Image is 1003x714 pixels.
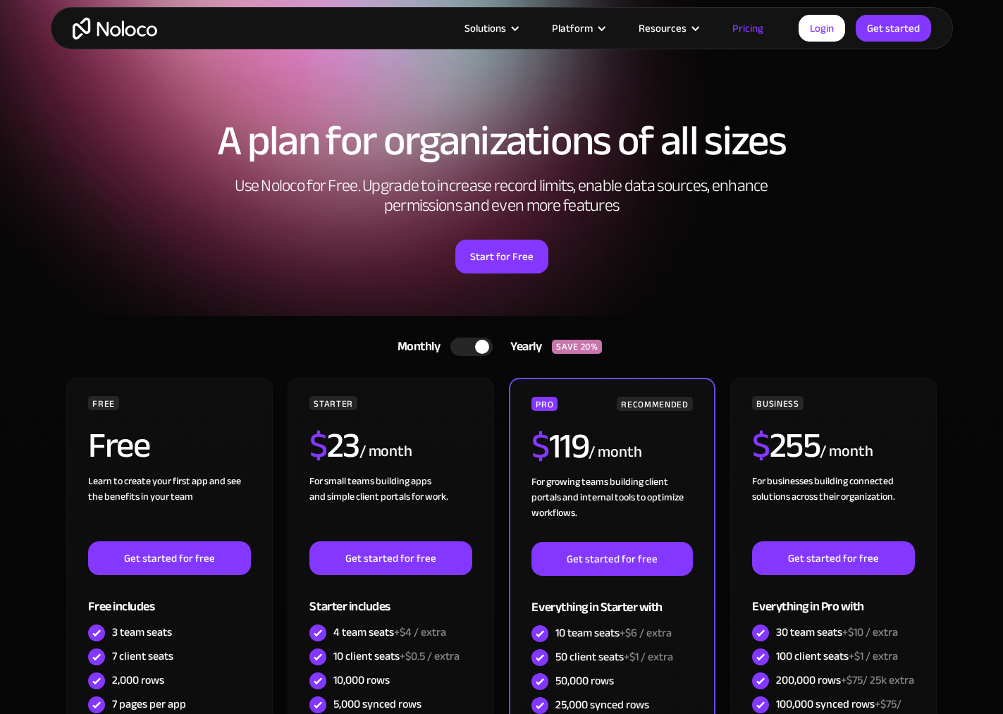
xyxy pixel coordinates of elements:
h2: Free [88,428,149,463]
span: +$0.5 / extra [400,646,460,667]
div: 50 client seats [555,649,673,665]
div: Platform [534,19,621,37]
div: 25,000 synced rows [555,697,649,713]
div: Solutions [447,19,534,37]
div: / month [359,441,412,463]
div: Resources [639,19,687,37]
div: For growing teams building client portals and internal tools to optimize workflows. [531,474,692,542]
div: 10,000 rows [333,672,390,688]
a: Start for Free [455,240,548,273]
div: 5,000 synced rows [333,696,421,712]
a: Get started [856,15,931,42]
div: For small teams building apps and simple client portals for work. ‍ [309,474,472,541]
h2: 255 [752,428,820,463]
span: +$6 / extra [620,622,672,644]
span: +$75/ 25k extra [841,670,914,691]
span: +$4 / extra [394,622,446,643]
div: 100 client seats [776,648,898,664]
div: Everything in Pro with [752,575,914,621]
div: 7 client seats [112,648,173,664]
div: BUSINESS [752,396,803,410]
div: RECOMMENDED [617,397,692,411]
div: 2,000 rows [112,672,164,688]
a: Get started for free [752,541,914,575]
div: 7 pages per app [112,696,186,712]
a: home [73,18,157,39]
div: PRO [531,397,558,411]
div: 10 team seats [555,625,672,641]
a: Get started for free [88,541,250,575]
div: Solutions [464,19,506,37]
div: Starter includes [309,575,472,621]
a: Login [799,15,845,42]
div: Platform [552,19,593,37]
span: $ [531,413,549,479]
div: / month [820,441,873,463]
div: 4 team seats [333,624,446,640]
div: Yearly [493,336,552,357]
span: +$10 / extra [842,622,898,643]
a: Get started for free [309,541,472,575]
div: Free includes [88,575,250,621]
h2: Use Noloco for Free. Upgrade to increase record limits, enable data sources, enhance permissions ... [220,176,784,216]
div: STARTER [309,396,357,410]
div: Learn to create your first app and see the benefits in your team ‍ [88,474,250,541]
div: 30 team seats [776,624,898,640]
div: Monthly [380,336,451,357]
div: 200,000 rows [776,672,914,688]
div: SAVE 20% [552,340,602,354]
span: $ [752,412,770,479]
div: Everything in Starter with [531,576,692,622]
div: 10 client seats [333,648,460,664]
div: FREE [88,396,119,410]
h1: A plan for organizations of all sizes [65,120,939,162]
span: +$1 / extra [849,646,898,667]
span: +$1 / extra [624,646,673,667]
div: For businesses building connected solutions across their organization. ‍ [752,474,914,541]
a: Get started for free [531,542,692,576]
a: Pricing [715,19,781,37]
div: / month [589,441,641,464]
span: $ [309,412,327,479]
div: Resources [621,19,715,37]
div: 3 team seats [112,624,172,640]
h2: 119 [531,429,589,464]
div: 50,000 rows [555,673,614,689]
h2: 23 [309,428,359,463]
